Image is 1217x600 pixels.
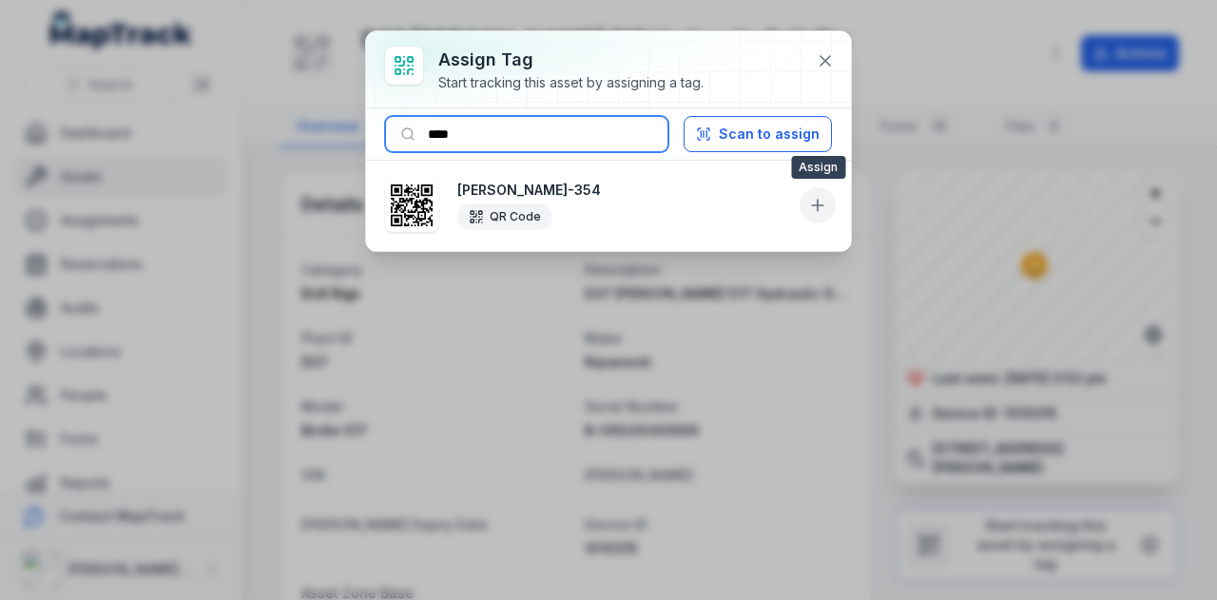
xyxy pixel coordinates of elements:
span: Assign [791,156,845,179]
div: QR Code [457,203,552,230]
div: Start tracking this asset by assigning a tag. [438,73,704,92]
button: Scan to assign [684,116,832,152]
strong: [PERSON_NAME]-354 [457,181,792,200]
h3: Assign tag [438,47,704,73]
